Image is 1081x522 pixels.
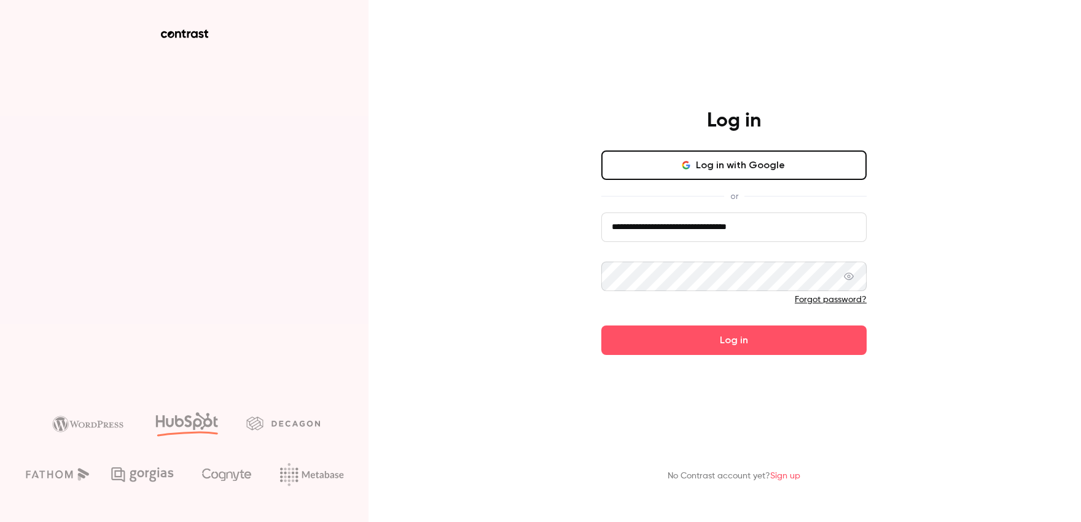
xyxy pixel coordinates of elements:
[601,325,867,355] button: Log in
[246,416,320,430] img: decagon
[601,150,867,180] button: Log in with Google
[707,109,761,133] h4: Log in
[770,472,800,480] a: Sign up
[795,295,867,304] a: Forgot password?
[724,190,744,203] span: or
[668,470,800,483] p: No Contrast account yet?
